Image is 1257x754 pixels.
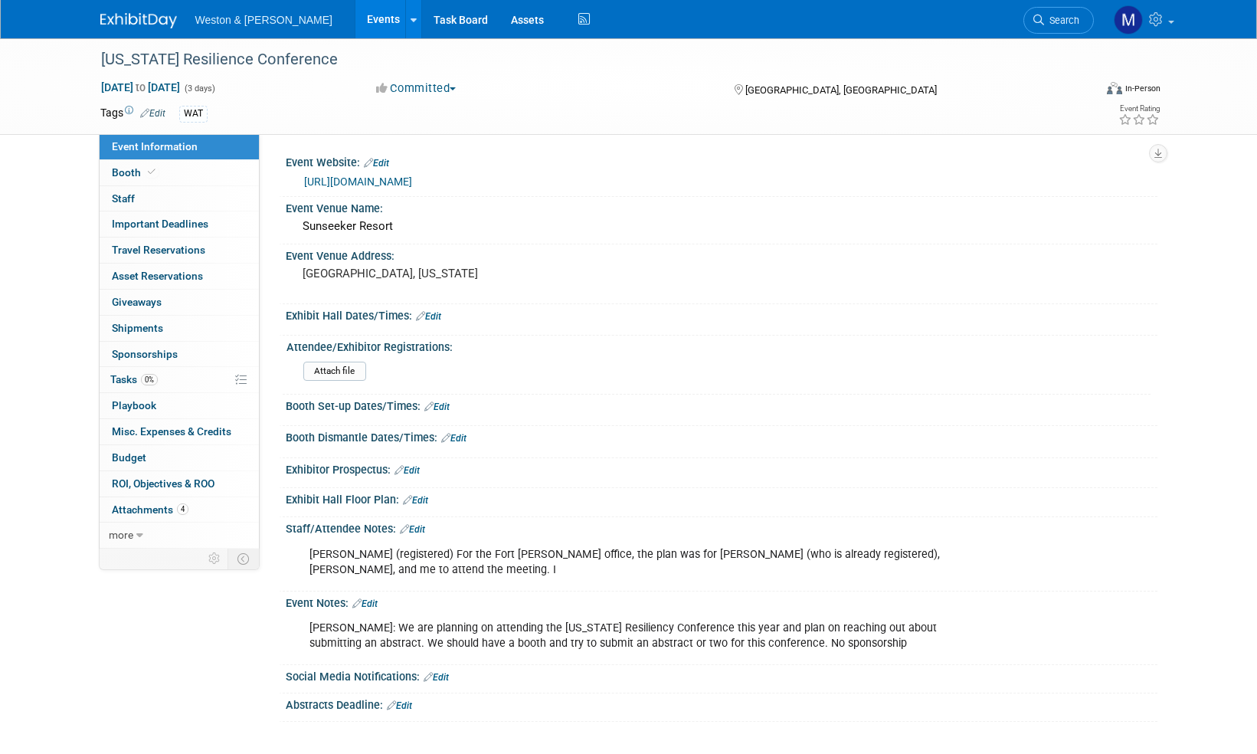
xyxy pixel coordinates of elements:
[112,140,198,152] span: Event Information
[100,160,259,185] a: Booth
[109,529,133,541] span: more
[441,433,466,444] a: Edit
[1124,83,1160,94] div: In-Person
[299,539,989,585] div: [PERSON_NAME] (registered) For the Fort [PERSON_NAME] office, the plan was for [PERSON_NAME] (who...
[140,108,165,119] a: Edit
[1107,82,1122,94] img: Format-Inperson.png
[745,84,937,96] span: [GEOGRAPHIC_DATA], [GEOGRAPHIC_DATA]
[304,175,412,188] a: [URL][DOMAIN_NAME]
[112,218,208,230] span: Important Deadlines
[1023,7,1094,34] a: Search
[112,322,163,334] span: Shipments
[400,524,425,535] a: Edit
[394,465,420,476] a: Edit
[100,13,177,28] img: ExhibitDay
[100,497,259,523] a: Attachments4
[416,311,441,322] a: Edit
[286,517,1157,537] div: Staff/Attendee Notes:
[286,197,1157,216] div: Event Venue Name:
[148,168,155,176] i: Booth reservation complete
[100,186,259,211] a: Staff
[133,81,148,93] span: to
[286,488,1157,508] div: Exhibit Hall Floor Plan:
[352,598,378,609] a: Edit
[364,158,389,169] a: Edit
[100,367,259,392] a: Tasks0%
[112,399,156,411] span: Playbook
[100,393,259,418] a: Playbook
[100,471,259,497] a: ROI, Objectives & ROO
[112,503,188,516] span: Attachments
[286,426,1157,446] div: Booth Dismantle Dates/Times:
[96,46,1071,74] div: [US_STATE] Resilience Conference
[112,244,205,256] span: Travel Reservations
[1114,5,1143,34] img: Mary Ann Trujillo
[141,374,158,385] span: 0%
[100,523,259,548] a: more
[177,503,188,515] span: 4
[100,80,181,94] span: [DATE] [DATE]
[1118,105,1160,113] div: Event Rating
[112,451,146,464] span: Budget
[112,192,135,205] span: Staff
[424,672,449,683] a: Edit
[201,549,228,569] td: Personalize Event Tab Strip
[100,105,165,123] td: Tags
[286,592,1157,611] div: Event Notes:
[100,211,259,237] a: Important Deadlines
[286,304,1157,324] div: Exhibit Hall Dates/Times:
[286,244,1157,264] div: Event Venue Address:
[100,445,259,470] a: Budget
[286,458,1157,478] div: Exhibitor Prospectus:
[286,151,1157,171] div: Event Website:
[286,336,1151,355] div: Attendee/Exhibitor Registrations:
[183,84,215,93] span: (3 days)
[112,296,162,308] span: Giveaways
[303,267,632,280] pre: [GEOGRAPHIC_DATA], [US_STATE]
[286,665,1157,685] div: Social Media Notifications:
[403,495,428,506] a: Edit
[100,134,259,159] a: Event Information
[112,348,178,360] span: Sponsorships
[179,106,208,122] div: WAT
[371,80,462,97] button: Committed
[100,342,259,367] a: Sponsorships
[112,425,231,438] span: Misc. Expenses & Credits
[228,549,259,569] td: Toggle Event Tabs
[286,395,1157,415] div: Booth Set-up Dates/Times:
[100,316,259,341] a: Shipments
[299,613,989,659] div: [PERSON_NAME]: We are planning on attending the [US_STATE] Resiliency Conference this year and pl...
[100,419,259,444] a: Misc. Expenses & Credits
[112,477,214,490] span: ROI, Objectives & ROO
[195,14,332,26] span: Weston & [PERSON_NAME]
[424,402,450,412] a: Edit
[100,264,259,289] a: Asset Reservations
[100,238,259,263] a: Travel Reservations
[110,373,158,385] span: Tasks
[112,270,203,282] span: Asset Reservations
[286,693,1157,713] div: Abstracts Deadline:
[1003,80,1161,103] div: Event Format
[387,700,412,711] a: Edit
[1044,15,1079,26] span: Search
[297,215,1146,238] div: Sunseeker Resort
[112,166,159,179] span: Booth
[100,290,259,315] a: Giveaways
